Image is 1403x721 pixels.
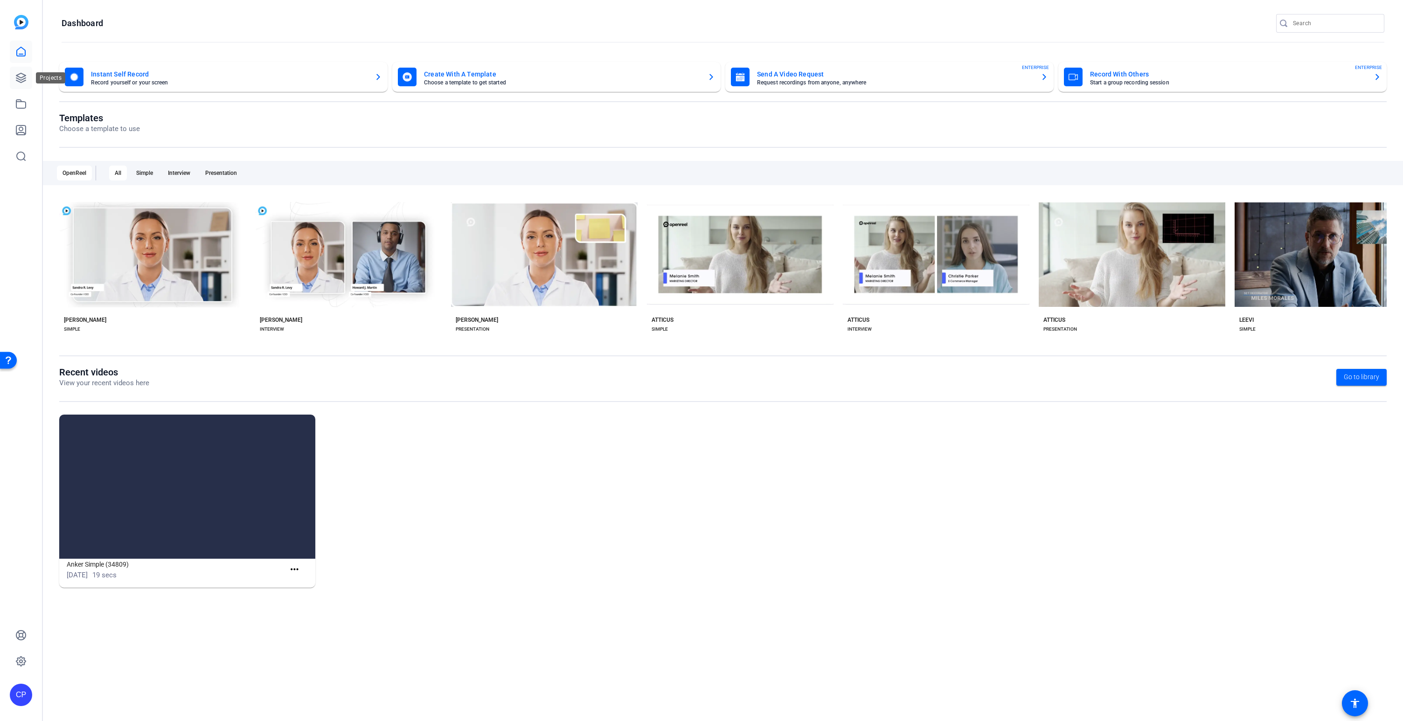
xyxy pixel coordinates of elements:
[36,72,65,83] div: Projects
[162,166,196,180] div: Interview
[725,62,1054,92] button: Send A Video RequestRequest recordings from anyone, anywhereENTERPRISE
[847,326,872,333] div: INTERVIEW
[62,18,103,29] h1: Dashboard
[59,124,140,134] p: Choose a template to use
[1239,326,1256,333] div: SIMPLE
[1355,64,1382,71] span: ENTERPRISE
[57,166,92,180] div: OpenReel
[92,571,117,579] span: 19 secs
[10,684,32,706] div: CP
[59,378,149,388] p: View your recent videos here
[109,166,127,180] div: All
[1239,316,1254,324] div: LEEVI
[456,316,498,324] div: [PERSON_NAME]
[1344,372,1379,382] span: Go to library
[91,80,367,85] mat-card-subtitle: Record yourself or your screen
[64,326,80,333] div: SIMPLE
[1293,18,1377,29] input: Search
[14,15,28,29] img: blue-gradient.svg
[59,367,149,378] h1: Recent videos
[652,316,674,324] div: ATTICUS
[847,316,869,324] div: ATTICUS
[392,62,721,92] button: Create With A TemplateChoose a template to get started
[757,69,1033,80] mat-card-title: Send A Video Request
[1090,80,1366,85] mat-card-subtitle: Start a group recording session
[1058,62,1387,92] button: Record With OthersStart a group recording sessionENTERPRISE
[1336,369,1387,386] a: Go to library
[260,316,302,324] div: [PERSON_NAME]
[424,80,700,85] mat-card-subtitle: Choose a template to get started
[64,316,106,324] div: [PERSON_NAME]
[456,326,489,333] div: PRESENTATION
[1022,64,1049,71] span: ENTERPRISE
[289,564,300,575] mat-icon: more_horiz
[652,326,668,333] div: SIMPLE
[67,559,285,570] h1: Anker Simple (34809)
[424,69,700,80] mat-card-title: Create With A Template
[67,571,88,579] span: [DATE]
[131,166,159,180] div: Simple
[59,415,315,559] img: Anker Simple (34809)
[1043,316,1065,324] div: ATTICUS
[1090,69,1366,80] mat-card-title: Record With Others
[200,166,243,180] div: Presentation
[91,69,367,80] mat-card-title: Instant Self Record
[59,62,388,92] button: Instant Self RecordRecord yourself or your screen
[260,326,284,333] div: INTERVIEW
[1043,326,1077,333] div: PRESENTATION
[59,112,140,124] h1: Templates
[757,80,1033,85] mat-card-subtitle: Request recordings from anyone, anywhere
[1349,698,1361,709] mat-icon: accessibility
